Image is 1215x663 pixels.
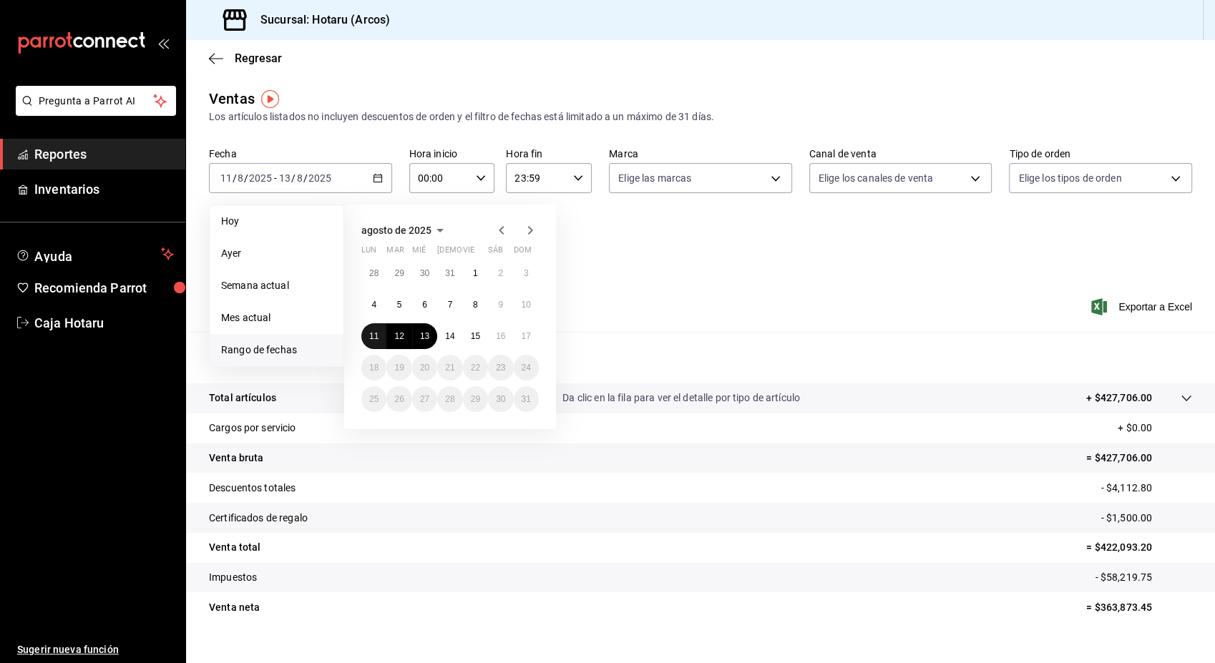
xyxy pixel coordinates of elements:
[498,268,503,278] abbr: 2 de agosto de 2025
[34,180,174,199] span: Inventarios
[412,292,437,318] button: 6 de agosto de 2025
[463,292,488,318] button: 8 de agosto de 2025
[34,144,174,164] span: Reportes
[437,292,462,318] button: 7 de agosto de 2025
[209,149,392,159] label: Fecha
[412,355,437,380] button: 20 de agosto de 2025
[412,260,437,286] button: 30 de julio de 2025
[437,245,522,260] abbr: jueves
[498,300,503,310] abbr: 9 de agosto de 2025
[221,214,332,229] span: Hoy
[488,355,513,380] button: 23 de agosto de 2025
[1086,451,1192,466] p: = $427,706.00
[506,149,592,159] label: Hora fin
[209,88,255,109] div: Ventas
[422,300,427,310] abbr: 6 de agosto de 2025
[1086,600,1192,615] p: = $363,873.45
[361,323,386,349] button: 11 de agosto de 2025
[209,109,1192,124] div: Los artículos listados no incluyen descuentos de orden y el filtro de fechas está limitado a un m...
[445,331,454,341] abbr: 14 de agosto de 2025
[809,149,992,159] label: Canal de venta
[514,386,539,412] button: 31 de agosto de 2025
[221,278,332,293] span: Semana actual
[522,394,531,404] abbr: 31 de agosto de 2025
[1086,391,1152,406] p: + $427,706.00
[1094,298,1192,315] button: Exportar a Excel
[514,323,539,349] button: 17 de agosto de 2025
[488,323,513,349] button: 16 de agosto de 2025
[261,90,279,108] img: Tooltip marker
[496,331,505,341] abbr: 16 de agosto de 2025
[496,363,505,373] abbr: 23 de agosto de 2025
[562,391,800,406] p: Da clic en la fila para ver el detalle por tipo de artículo
[1118,421,1192,436] p: + $0.00
[412,245,426,260] abbr: miércoles
[412,386,437,412] button: 27 de agosto de 2025
[471,331,480,341] abbr: 15 de agosto de 2025
[371,300,376,310] abbr: 4 de agosto de 2025
[488,292,513,318] button: 9 de agosto de 2025
[1101,511,1192,526] p: - $1,500.00
[209,540,260,555] p: Venta total
[291,172,296,184] span: /
[361,222,449,239] button: agosto de 2025
[209,570,257,585] p: Impuestos
[473,268,478,278] abbr: 1 de agosto de 2025
[1101,481,1192,496] p: - $4,112.80
[249,11,390,29] h3: Sucursal: Hotaru (Arcos)
[361,292,386,318] button: 4 de agosto de 2025
[420,331,429,341] abbr: 13 de agosto de 2025
[209,451,263,466] p: Venta bruta
[386,323,411,349] button: 12 de agosto de 2025
[488,386,513,412] button: 30 de agosto de 2025
[296,172,303,184] input: --
[34,313,174,333] span: Caja Hotaru
[303,172,308,184] span: /
[235,51,282,65] span: Regresar
[361,225,431,236] span: agosto de 2025
[409,149,495,159] label: Hora inicio
[1095,570,1192,585] p: - $58,219.75
[386,355,411,380] button: 19 de agosto de 2025
[463,245,474,260] abbr: viernes
[522,300,531,310] abbr: 10 de agosto de 2025
[244,172,248,184] span: /
[445,268,454,278] abbr: 31 de julio de 2025
[394,394,404,404] abbr: 26 de agosto de 2025
[209,51,282,65] button: Regresar
[369,268,379,278] abbr: 28 de julio de 2025
[445,363,454,373] abbr: 21 de agosto de 2025
[221,246,332,261] span: Ayer
[221,310,332,325] span: Mes actual
[437,323,462,349] button: 14 de agosto de 2025
[448,300,453,310] abbr: 7 de agosto de 2025
[473,300,478,310] abbr: 8 de agosto de 2025
[394,363,404,373] abbr: 19 de agosto de 2025
[157,37,169,49] button: open_drawer_menu
[209,511,308,526] p: Certificados de regalo
[618,171,691,185] span: Elige las marcas
[10,104,176,119] a: Pregunta a Parrot AI
[16,86,176,116] button: Pregunta a Parrot AI
[514,292,539,318] button: 10 de agosto de 2025
[463,355,488,380] button: 22 de agosto de 2025
[394,331,404,341] abbr: 12 de agosto de 2025
[209,481,296,496] p: Descuentos totales
[471,363,480,373] abbr: 22 de agosto de 2025
[361,386,386,412] button: 25 de agosto de 2025
[420,394,429,404] abbr: 27 de agosto de 2025
[248,172,273,184] input: ----
[609,149,792,159] label: Marca
[34,245,155,262] span: Ayuda
[420,363,429,373] abbr: 20 de agosto de 2025
[437,355,462,380] button: 21 de agosto de 2025
[308,172,332,184] input: ----
[514,245,532,260] abbr: domingo
[369,331,379,341] abbr: 11 de agosto de 2025
[488,245,503,260] abbr: sábado
[488,260,513,286] button: 2 de agosto de 2025
[514,260,539,286] button: 3 de agosto de 2025
[397,300,402,310] abbr: 5 de agosto de 2025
